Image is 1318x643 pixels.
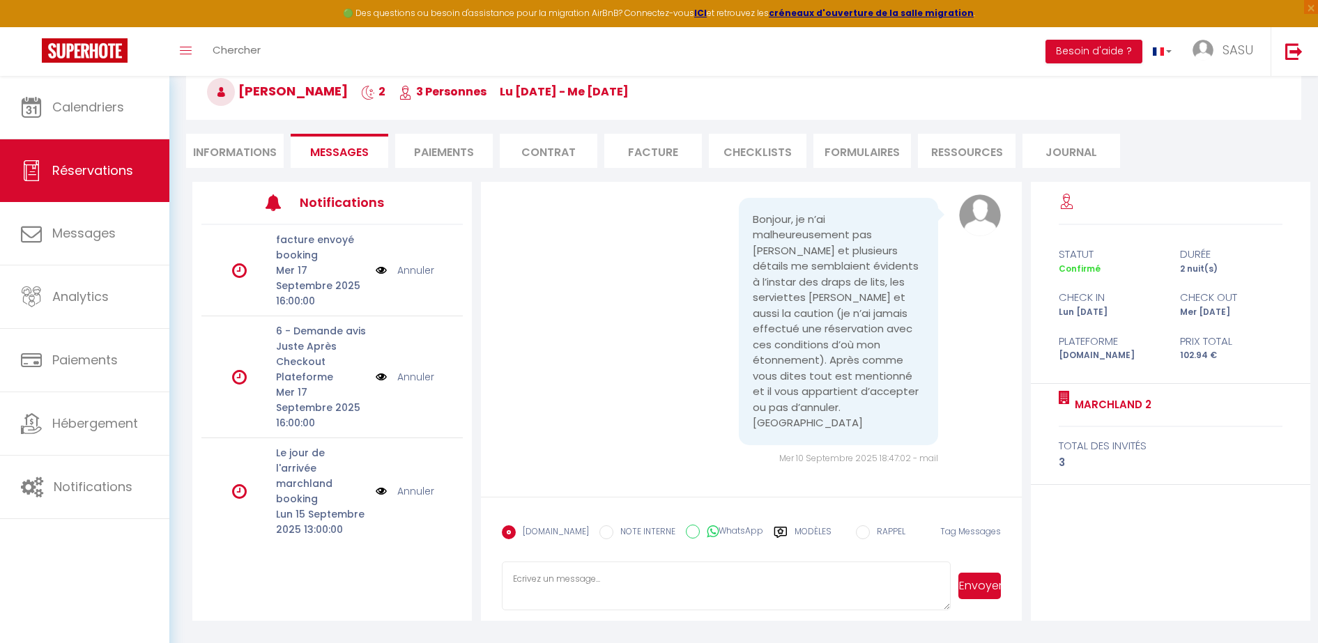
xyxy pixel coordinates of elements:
div: 102.94 € [1171,349,1292,362]
img: NO IMAGE [376,263,387,278]
a: Marchland 2 [1070,396,1151,413]
a: ICI [694,7,707,19]
span: Tag Messages [940,525,1001,537]
button: Ouvrir le widget de chat LiveChat [11,6,53,47]
span: 2 [361,84,385,100]
img: NO IMAGE [376,369,387,385]
label: [DOMAIN_NAME] [516,525,589,541]
p: Mer 17 Septembre 2025 16:00:00 [276,263,367,309]
a: Chercher [202,27,271,76]
li: Informations [186,134,284,168]
span: SASU [1223,41,1253,59]
div: [DOMAIN_NAME] [1050,349,1171,362]
label: NOTE INTERNE [613,525,675,541]
div: check in [1050,289,1171,306]
li: Ressources [918,134,1016,168]
pre: Bonjour, je n’ai malheureusement pas [PERSON_NAME] et plusieurs détails me semblaient évidents à ... [753,212,924,431]
span: Messages [310,144,369,160]
li: Paiements [395,134,493,168]
div: 3 [1059,454,1282,471]
span: Chercher [213,42,261,57]
div: Plateforme [1050,333,1171,350]
div: Prix total [1171,333,1292,350]
a: ... SASU [1182,27,1271,76]
div: statut [1050,246,1171,263]
p: facture envoyé booking [276,232,367,263]
img: ... [1193,40,1213,61]
span: Confirmé [1059,263,1101,274]
li: CHECKLISTS [709,134,806,168]
span: Réservations [52,162,133,179]
li: Journal [1022,134,1120,168]
label: Modèles [795,525,832,550]
div: check out [1171,289,1292,306]
div: 2 nuit(s) [1171,263,1292,276]
label: RAPPEL [870,525,905,541]
div: durée [1171,246,1292,263]
p: Lun 15 Septembre 2025 13:00:00 [276,506,367,537]
span: Calendriers [52,98,124,116]
span: Paiements [52,351,118,369]
span: [PERSON_NAME] [207,82,348,100]
a: Annuler [397,263,434,278]
img: logout [1285,42,1303,60]
span: 3 Personnes [399,84,486,100]
a: créneaux d'ouverture de la salle migration [769,7,974,19]
h3: Notifications [300,187,408,218]
label: WhatsApp [700,525,763,540]
a: Annuler [397,369,434,385]
div: Mer [DATE] [1171,306,1292,319]
span: Mer 10 Septembre 2025 08:55:10 - mail [565,171,725,183]
span: lu [DATE] - me [DATE] [500,84,629,100]
span: Hébergement [52,415,138,432]
button: Envoyer [958,573,1001,599]
img: NO IMAGE [376,483,387,499]
p: Mer 17 Septembre 2025 16:00:00 [276,385,367,431]
div: Lun [DATE] [1050,306,1171,319]
span: Mer 10 Septembre 2025 18:47:02 - mail [779,452,938,464]
span: Messages [52,224,116,242]
img: avatar.png [959,194,1001,236]
p: 6 - Demande avis Juste Après Checkout Plateforme [276,323,367,385]
a: Annuler [397,483,434,499]
span: Notifications [54,478,132,495]
li: Contrat [500,134,597,168]
div: total des invités [1059,437,1282,454]
button: Besoin d'aide ? [1045,40,1142,63]
li: Facture [604,134,702,168]
p: Le jour de l'arrivée marchland booking [276,445,367,506]
li: FORMULAIRES [813,134,911,168]
span: Analytics [52,288,109,305]
img: Super Booking [42,38,128,63]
